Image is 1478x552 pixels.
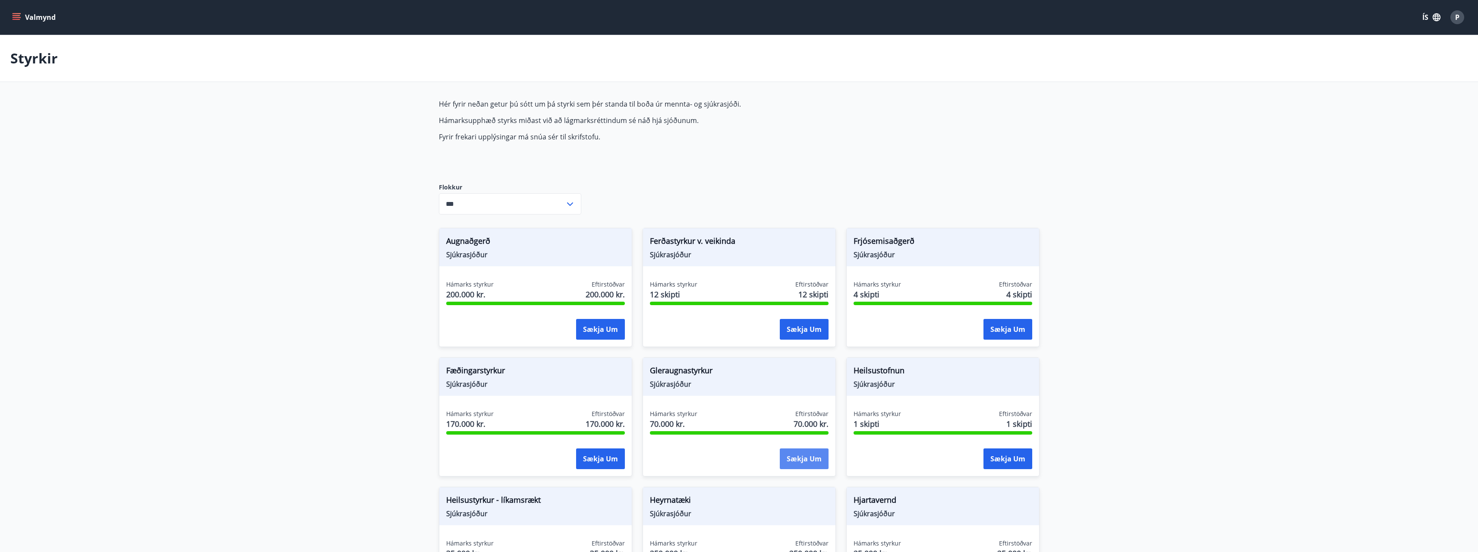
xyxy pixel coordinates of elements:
span: 4 skipti [854,289,901,300]
span: Hámarks styrkur [446,539,494,548]
span: Hámarks styrkur [650,410,697,418]
span: P [1455,13,1459,22]
span: Ferðastyrkur v. veikinda [650,235,829,250]
span: Frjósemisaðgerð [854,235,1032,250]
span: Sjúkrasjóður [446,250,625,259]
span: 200.000 kr. [586,289,625,300]
span: 1 skipti [854,418,901,429]
span: Eftirstöðvar [795,539,829,548]
span: 200.000 kr. [446,289,494,300]
p: Hér fyrir neðan getur þú sótt um þá styrki sem þér standa til boða úr mennta- og sjúkrasjóði. [439,99,846,109]
span: Hámarks styrkur [854,539,901,548]
span: Heilsustyrkur - líkamsrækt [446,494,625,509]
span: Hámarks styrkur [650,539,697,548]
span: 170.000 kr. [586,418,625,429]
span: Eftirstöðvar [592,410,625,418]
span: Gleraugnastyrkur [650,365,829,379]
span: Fæðingarstyrkur [446,365,625,379]
button: Sækja um [780,319,829,340]
p: Hámarksupphæð styrks miðast við að lágmarksréttindum sé náð hjá sjóðunum. [439,116,846,125]
span: Eftirstöðvar [795,410,829,418]
span: Augnaðgerð [446,235,625,250]
span: Eftirstöðvar [999,539,1032,548]
span: 70.000 kr. [650,418,697,429]
button: P [1447,7,1468,28]
span: Sjúkrasjóður [446,379,625,389]
p: Styrkir [10,49,58,68]
button: ÍS [1418,9,1445,25]
span: 70.000 kr. [794,418,829,429]
span: Eftirstöðvar [999,410,1032,418]
span: 12 skipti [798,289,829,300]
span: Hámarks styrkur [854,280,901,289]
span: Eftirstöðvar [592,280,625,289]
span: 1 skipti [1006,418,1032,429]
span: 170.000 kr. [446,418,494,429]
span: Sjúkrasjóður [854,509,1032,518]
button: Sækja um [576,319,625,340]
span: Eftirstöðvar [592,539,625,548]
span: Sjúkrasjóður [446,509,625,518]
label: Flokkur [439,183,581,192]
span: Hjartavernd [854,494,1032,509]
span: Hámarks styrkur [446,410,494,418]
span: Sjúkrasjóður [650,509,829,518]
span: Eftirstöðvar [999,280,1032,289]
span: Hámarks styrkur [854,410,901,418]
button: Sækja um [780,448,829,469]
span: Eftirstöðvar [795,280,829,289]
button: Sækja um [983,319,1032,340]
span: Sjúkrasjóður [854,250,1032,259]
span: 4 skipti [1006,289,1032,300]
button: Sækja um [576,448,625,469]
span: Heilsustofnun [854,365,1032,379]
span: Sjúkrasjóður [854,379,1032,389]
span: 12 skipti [650,289,697,300]
p: Fyrir frekari upplýsingar má snúa sér til skrifstofu. [439,132,846,142]
span: Sjúkrasjóður [650,379,829,389]
span: Heyrnatæki [650,494,829,509]
button: Sækja um [983,448,1032,469]
button: menu [10,9,59,25]
span: Hámarks styrkur [650,280,697,289]
span: Sjúkrasjóður [650,250,829,259]
span: Hámarks styrkur [446,280,494,289]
